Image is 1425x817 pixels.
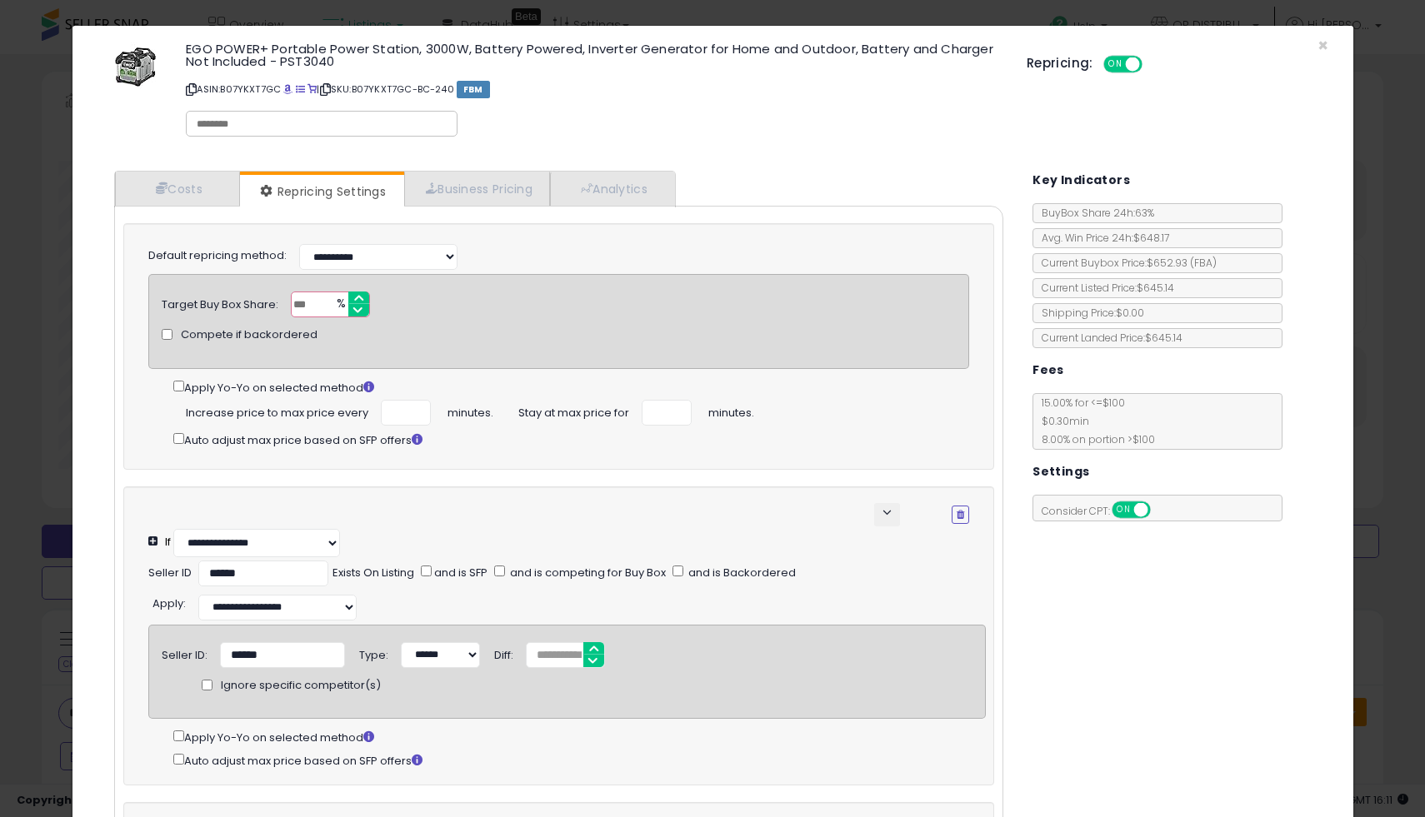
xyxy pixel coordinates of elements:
span: BuyBox Share 24h: 63% [1033,206,1154,220]
span: ( FBA ) [1190,256,1217,270]
div: Type: [359,642,388,664]
h5: Repricing: [1027,57,1093,70]
a: Analytics [550,172,673,206]
div: Target Buy Box Share: [162,291,278,313]
span: Increase price to max price every [186,400,368,421]
a: Costs [115,172,240,206]
span: Current Listed Price: $645.14 [1033,281,1174,295]
span: Apply [152,595,183,611]
span: $0.30 min [1033,414,1089,428]
span: and is competing for Buy Box [507,565,666,580]
p: ASIN: B07YKXT7GC | SKU: B07YKXT7GC-BC-240 [186,76,1002,102]
div: Auto adjust max price based on SFP offers [173,750,987,770]
span: Current Landed Price: $645.14 [1033,331,1182,345]
span: keyboard_arrow_down [879,505,895,521]
a: BuyBox page [283,82,292,96]
span: ON [1113,503,1134,517]
div: Seller ID [148,565,192,581]
h5: Settings [1032,461,1089,482]
span: Consider CPT: [1033,504,1172,518]
a: All offer listings [296,82,305,96]
div: Apply Yo-Yo on selected method [173,727,987,746]
span: % [327,292,353,317]
h5: Fees [1032,360,1064,381]
div: Seller ID: [162,642,207,664]
img: 418r6m324UL._SL60_.jpg [110,42,160,92]
h3: EGO POWER+ Portable Power Station, 3000W, Battery Powered, Inverter Generator for Home and Outdoo... [186,42,1002,67]
span: $652.93 [1147,256,1217,270]
span: OFF [1148,503,1175,517]
span: Ignore specific competitor(s) [221,678,381,694]
span: minutes. [447,400,493,421]
h5: Key Indicators [1032,170,1130,191]
a: Your listing only [307,82,317,96]
div: Exists On Listing [332,565,414,581]
div: Auto adjust max price based on SFP offers [173,430,970,449]
div: Diff: [494,642,513,664]
span: × [1317,33,1328,57]
span: Compete if backordered [181,327,317,343]
span: Shipping Price: $0.00 [1033,306,1144,320]
div: Apply Yo-Yo on selected method [173,377,970,396]
span: 8.00 % on portion > $100 [1033,432,1155,446]
span: FBM [457,81,490,98]
span: 15.00 % for <= $100 [1033,396,1155,446]
a: Business Pricing [404,172,550,206]
span: Current Buybox Price: [1033,256,1217,270]
span: minutes. [708,400,754,421]
span: Avg. Win Price 24h: $648.17 [1033,231,1169,245]
label: Default repricing method: [148,248,287,264]
div: : [152,590,186,612]
span: OFF [1139,57,1166,72]
span: and is SFP [432,565,487,580]
span: Stay at max price for [518,400,629,421]
i: Remove Condition [957,510,964,520]
span: and is Backordered [686,565,796,580]
a: Repricing Settings [240,175,403,208]
span: ON [1105,57,1126,72]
